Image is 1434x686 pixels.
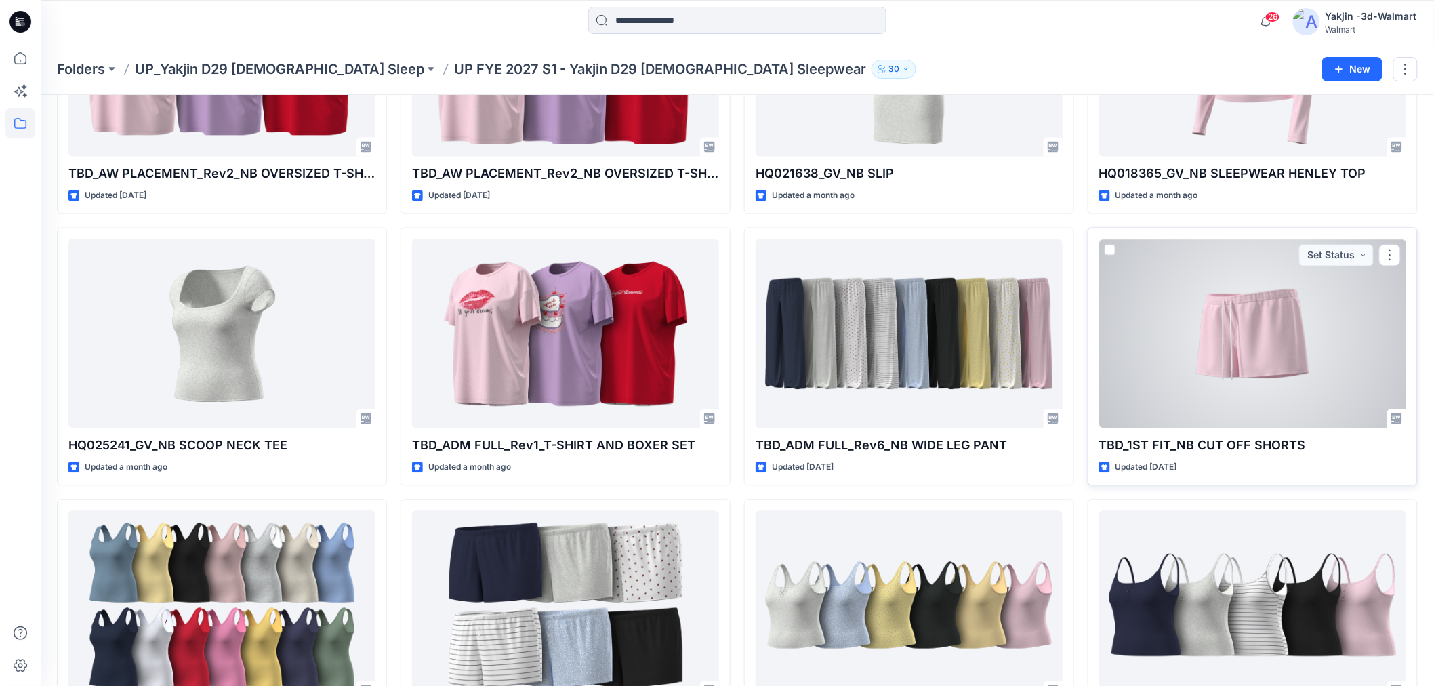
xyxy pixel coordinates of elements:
a: Folders [57,60,105,79]
a: TBD_ADM FULL_Rev1_T-SHIRT AND BOXER SET [412,239,719,428]
button: 30 [872,60,916,79]
span: 26 [1265,12,1280,22]
p: Updated [DATE] [428,189,490,203]
div: Yakjin -3d-Walmart [1326,8,1417,24]
p: HQ018365_GV_NB SLEEPWEAR HENLEY TOP [1099,165,1406,184]
a: TBD_ADM FULL_Rev6_NB WIDE LEG PANT [756,239,1063,428]
p: TBD_AW PLACEMENT_Rev2_NB OVERSIZED T-SHIRT PLUS [68,165,375,184]
img: avatar [1293,8,1320,35]
p: TBD_1ST FIT_NB CUT OFF SHORTS [1099,437,1406,456]
a: TBD_1ST FIT_NB CUT OFF SHORTS [1099,239,1406,428]
p: 30 [888,62,899,77]
p: HQ025241_GV_NB SCOOP NECK TEE [68,437,375,456]
p: Updated a month ago [772,189,855,203]
p: Updated [DATE] [1115,461,1177,475]
p: UP FYE 2027 S1 - Yakjin D29 [DEMOGRAPHIC_DATA] Sleepwear [454,60,866,79]
p: HQ021638_GV_NB SLIP [756,165,1063,184]
p: TBD_ADM FULL_Rev1_T-SHIRT AND BOXER SET [412,437,719,456]
p: Updated a month ago [1115,189,1198,203]
p: Updated a month ago [85,461,167,475]
p: Updated [DATE] [85,189,146,203]
a: HQ025241_GV_NB SCOOP NECK TEE [68,239,375,428]
div: Walmart [1326,24,1417,35]
a: UP_Yakjin D29 [DEMOGRAPHIC_DATA] Sleep [135,60,424,79]
button: New [1322,57,1382,81]
p: Updated a month ago [428,461,511,475]
p: TBD_AW PLACEMENT_Rev2_NB OVERSIZED T-SHIRT [412,165,719,184]
p: Updated [DATE] [772,461,834,475]
p: TBD_ADM FULL_Rev6_NB WIDE LEG PANT [756,437,1063,456]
